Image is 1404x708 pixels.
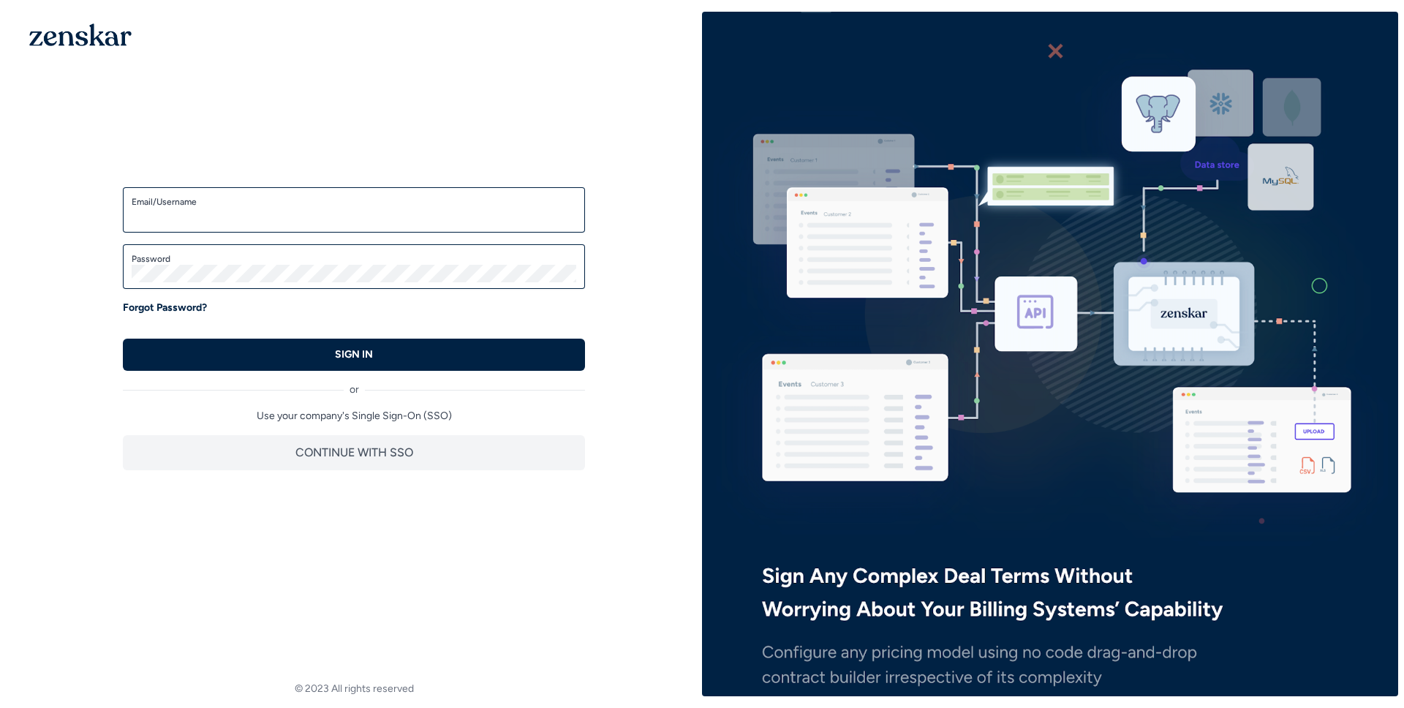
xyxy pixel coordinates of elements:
[123,409,585,423] p: Use your company's Single Sign-On (SSO)
[335,347,373,362] p: SIGN IN
[123,371,585,397] div: or
[132,253,576,265] label: Password
[6,682,702,696] footer: © 2023 All rights reserved
[123,301,207,315] a: Forgot Password?
[123,339,585,371] button: SIGN IN
[29,23,132,46] img: 1OGAJ2xQqyY4LXKgY66KYq0eOWRCkrZdAb3gUhuVAqdWPZE9SRJmCz+oDMSn4zDLXe31Ii730ItAGKgCKgCCgCikA4Av8PJUP...
[132,196,576,208] label: Email/Username
[123,435,585,470] button: CONTINUE WITH SSO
